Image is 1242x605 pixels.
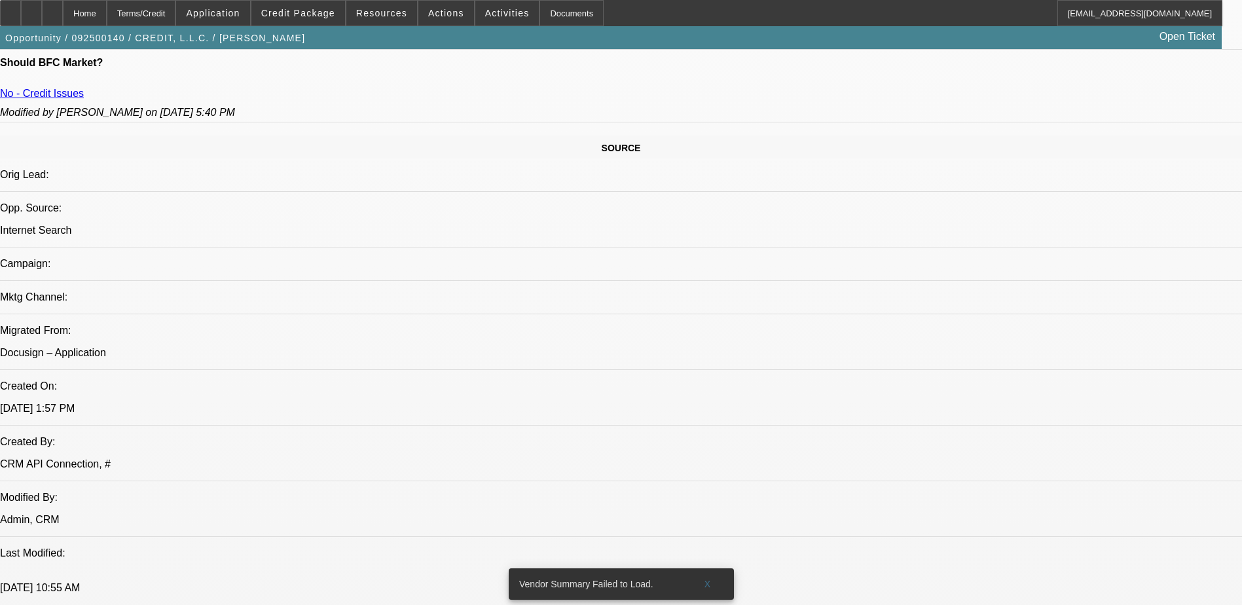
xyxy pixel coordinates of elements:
[602,143,641,153] span: SOURCE
[186,8,240,18] span: Application
[5,33,305,43] span: Opportunity / 092500140 / CREDIT, L.L.C. / [PERSON_NAME]
[346,1,417,26] button: Resources
[704,579,711,589] span: X
[475,1,539,26] button: Activities
[418,1,474,26] button: Actions
[1154,26,1220,48] a: Open Ticket
[356,8,407,18] span: Resources
[428,8,464,18] span: Actions
[261,8,335,18] span: Credit Package
[485,8,530,18] span: Activities
[509,568,687,600] div: Vendor Summary Failed to Load.
[176,1,249,26] button: Application
[251,1,345,26] button: Credit Package
[687,572,729,596] button: X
